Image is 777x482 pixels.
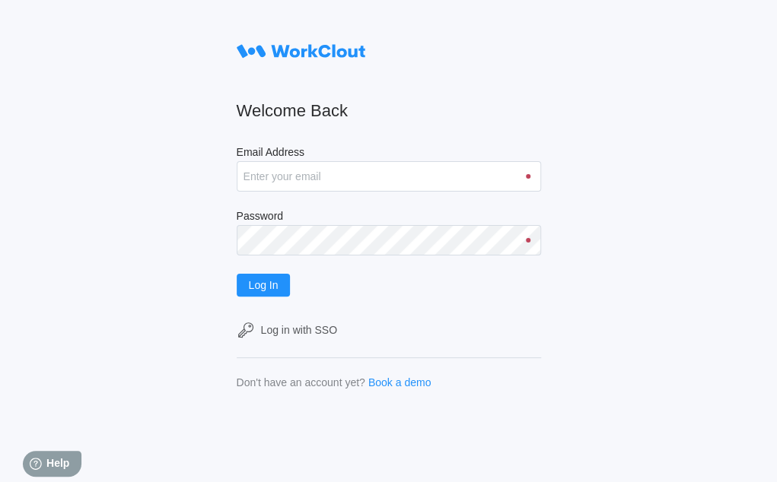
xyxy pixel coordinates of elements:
div: Don't have an account yet? [237,376,365,388]
a: Log in with SSO [237,321,541,339]
input: Enter your email [237,161,541,192]
label: Password [237,210,541,225]
span: Log In [249,280,279,290]
h2: Welcome Back [237,100,541,122]
a: Book a demo [368,376,431,388]
label: Email Address [237,146,541,161]
button: Log In [237,274,291,296]
div: Log in with SSO [261,324,337,336]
